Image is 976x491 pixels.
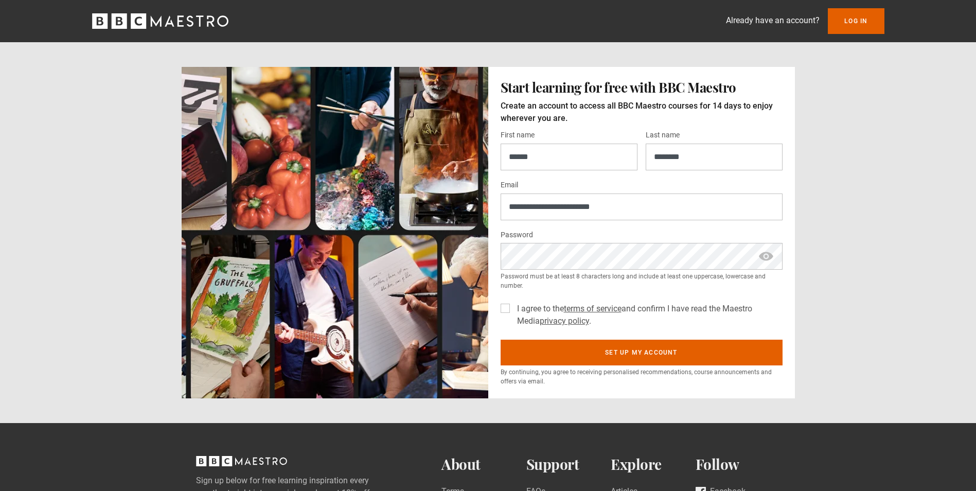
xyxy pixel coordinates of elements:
[501,129,535,142] label: First name
[758,243,774,270] span: show password
[696,456,780,473] h2: Follow
[196,460,287,470] a: BBC Maestro, back to top
[92,13,228,29] svg: BBC Maestro
[501,79,783,96] h1: Start learning for free with BBC Maestro
[501,179,518,191] label: Email
[828,8,884,34] a: Log In
[611,456,696,473] h2: Explore
[526,456,611,473] h2: Support
[726,14,820,27] p: Already have an account?
[646,129,680,142] label: Last name
[564,304,622,313] a: terms of service
[196,456,287,466] svg: BBC Maestro, back to top
[501,100,783,125] p: Create an account to access all BBC Maestro courses for 14 days to enjoy wherever you are.
[540,316,589,326] a: privacy policy
[501,367,783,386] p: By continuing, you agree to receiving personalised recommendations, course announcements and offe...
[513,303,783,327] label: I agree to the and confirm I have read the Maestro Media .
[441,456,526,473] h2: About
[501,340,783,365] button: Set up my account
[501,229,533,241] label: Password
[501,272,783,290] small: Password must be at least 8 characters long and include at least one uppercase, lowercase and num...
